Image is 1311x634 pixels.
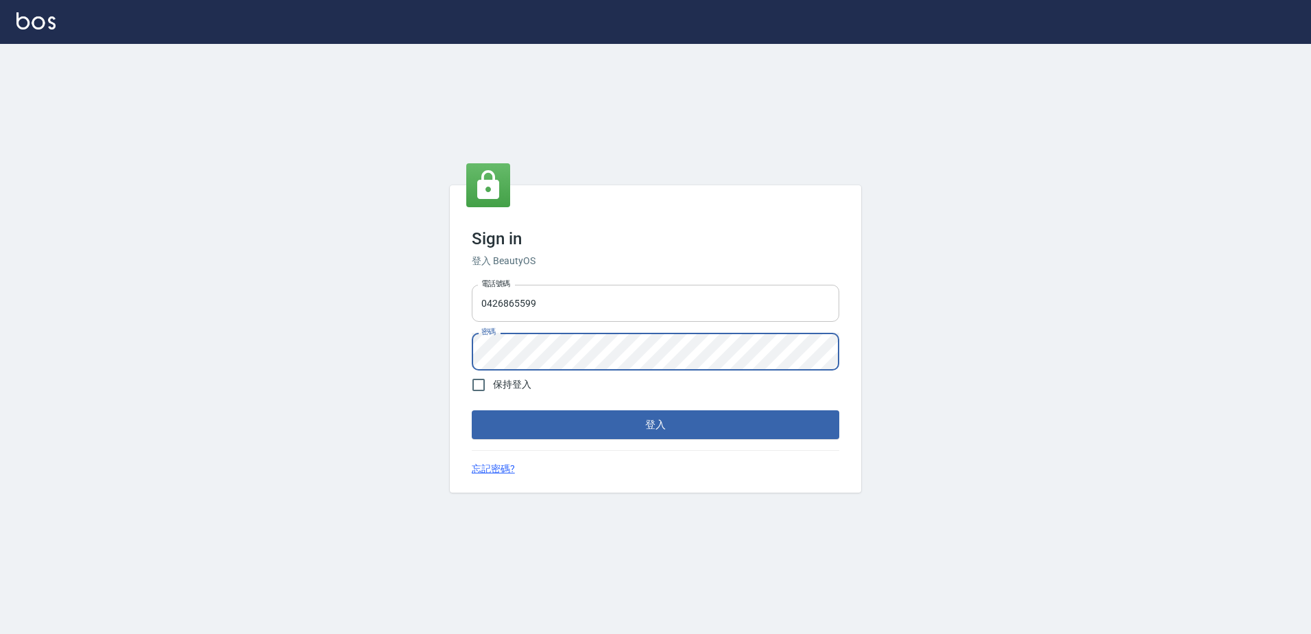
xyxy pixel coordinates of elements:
button: 登入 [472,410,839,439]
img: Logo [16,12,56,30]
h6: 登入 BeautyOS [472,254,839,268]
label: 密碼 [481,327,496,337]
h3: Sign in [472,229,839,248]
span: 保持登入 [493,377,531,392]
label: 電話號碼 [481,279,510,289]
a: 忘記密碼? [472,462,515,476]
